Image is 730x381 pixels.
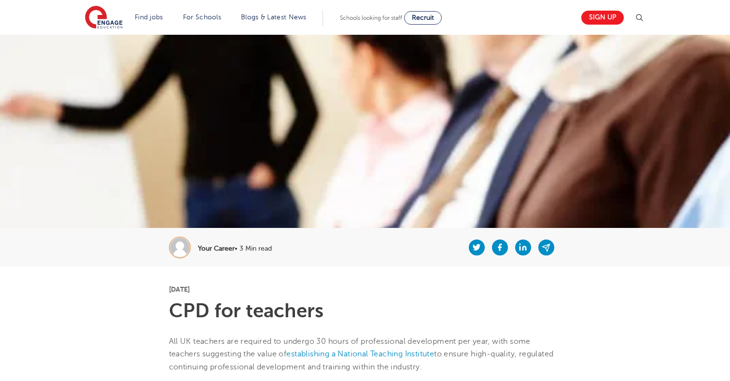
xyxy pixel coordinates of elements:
[169,337,531,358] span: All UK teachers are required to undergo 30 hours of professional development per year, with some ...
[340,14,402,21] span: Schools looking for staff
[404,11,442,25] a: Recruit
[169,350,554,371] span: to ensure high-quality, regulated continuing professional development and training within the ind...
[581,11,624,25] a: Sign up
[85,6,123,30] img: Engage Education
[286,350,434,358] a: establishing a National Teaching Institute
[183,14,221,21] a: For Schools
[135,14,163,21] a: Find jobs
[169,301,562,321] h1: CPD for teachers
[198,245,235,252] b: Your Career
[169,286,562,293] p: [DATE]
[198,245,272,252] p: • 3 Min read
[412,14,434,21] span: Recruit
[241,14,307,21] a: Blogs & Latest News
